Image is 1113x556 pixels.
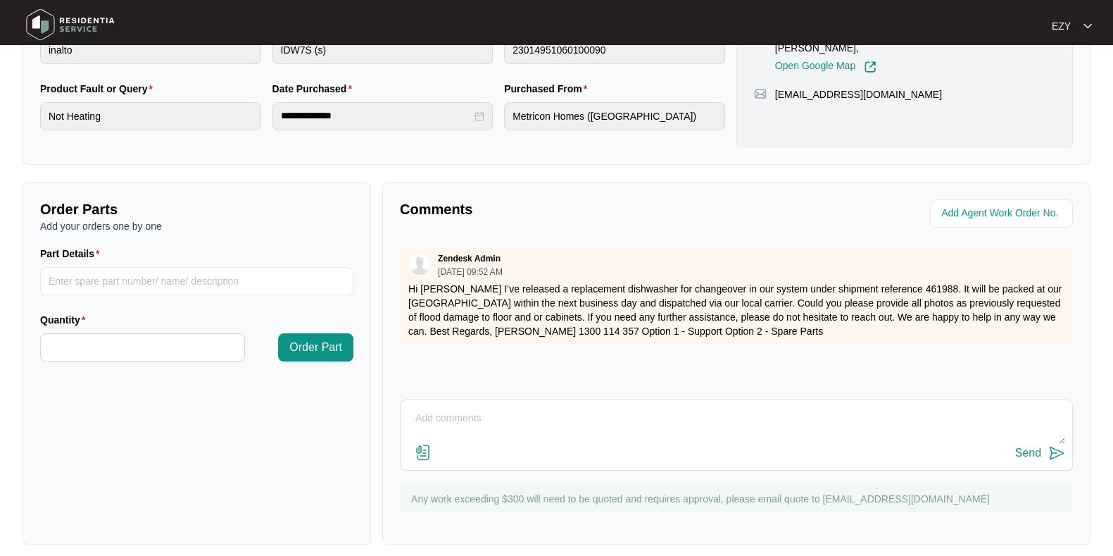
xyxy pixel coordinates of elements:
label: Purchased From [504,82,593,96]
label: Date Purchased [272,82,358,96]
p: Comments [400,199,727,219]
label: Part Details [40,247,106,261]
img: file-attachment-doc.svg [415,444,432,461]
input: Product Model [272,36,493,64]
div: Send [1015,447,1041,459]
input: Brand [40,36,261,64]
p: Order Parts [40,199,353,219]
p: [EMAIL_ADDRESS][DOMAIN_NAME] [775,87,942,101]
button: Send [1015,444,1065,463]
label: Product Fault or Query [40,82,158,96]
p: Add your orders one by one [40,219,353,233]
p: Zendesk Admin [438,253,501,264]
input: Date Purchased [281,109,472,123]
p: Hi [PERSON_NAME] I’ve released a replacement dishwasher for changeover in our system under shipme... [408,282,1064,338]
input: Purchased From [504,102,725,130]
p: Any work exceeding $300 will need to be quoted and requires approval, please email quote to [EMAI... [411,492,1066,506]
img: map-pin [754,87,767,100]
button: Order Part [278,333,353,362]
input: Product Fault or Query [40,102,261,130]
a: Open Google Map [775,61,876,73]
input: Serial Number [504,36,725,64]
input: Add Agent Work Order No. [941,205,1064,222]
img: Link-External [864,61,876,73]
input: Part Details [40,267,353,295]
p: EZY [1052,19,1071,33]
span: Order Part [289,339,342,356]
input: Quantity [41,334,244,361]
label: Quantity [40,313,91,327]
img: dropdown arrow [1083,23,1092,30]
p: [DATE] 09:52 AM [438,268,503,276]
img: send-icon.svg [1048,445,1065,462]
img: residentia service logo [21,4,120,46]
img: user.svg [409,254,430,275]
